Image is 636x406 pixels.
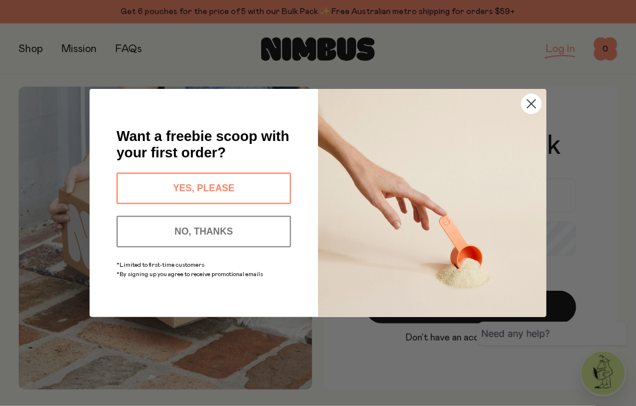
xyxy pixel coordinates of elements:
[521,94,542,114] button: Close dialog
[117,262,204,268] span: *Limited to first-time customers
[117,128,289,160] span: Want a freebie scoop with your first order?
[117,216,291,247] button: NO, THANKS
[318,89,546,317] img: c0d45117-8e62-4a02-9742-374a5db49d45.jpeg
[117,173,291,204] button: YES, PLEASE
[117,271,263,277] span: *By signing up you agree to receive promotional emails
